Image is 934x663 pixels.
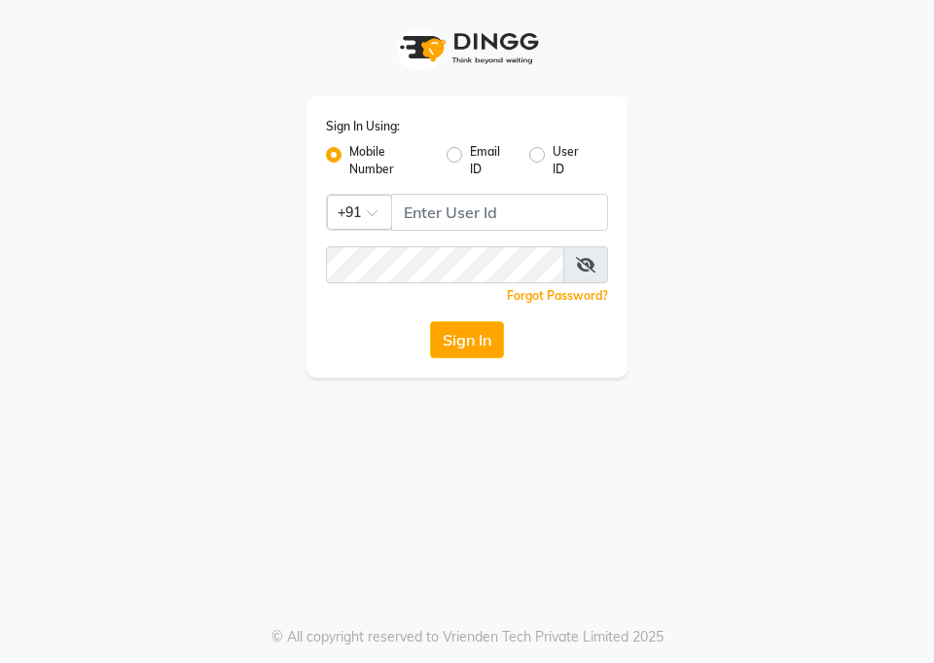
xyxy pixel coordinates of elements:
button: Sign In [430,321,504,358]
img: logo1.svg [389,19,545,77]
input: Username [391,194,608,231]
label: Email ID [470,143,514,178]
label: User ID [553,143,593,178]
label: Sign In Using: [326,118,400,135]
a: Forgot Password? [507,288,608,303]
input: Username [326,246,564,283]
label: Mobile Number [349,143,431,178]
